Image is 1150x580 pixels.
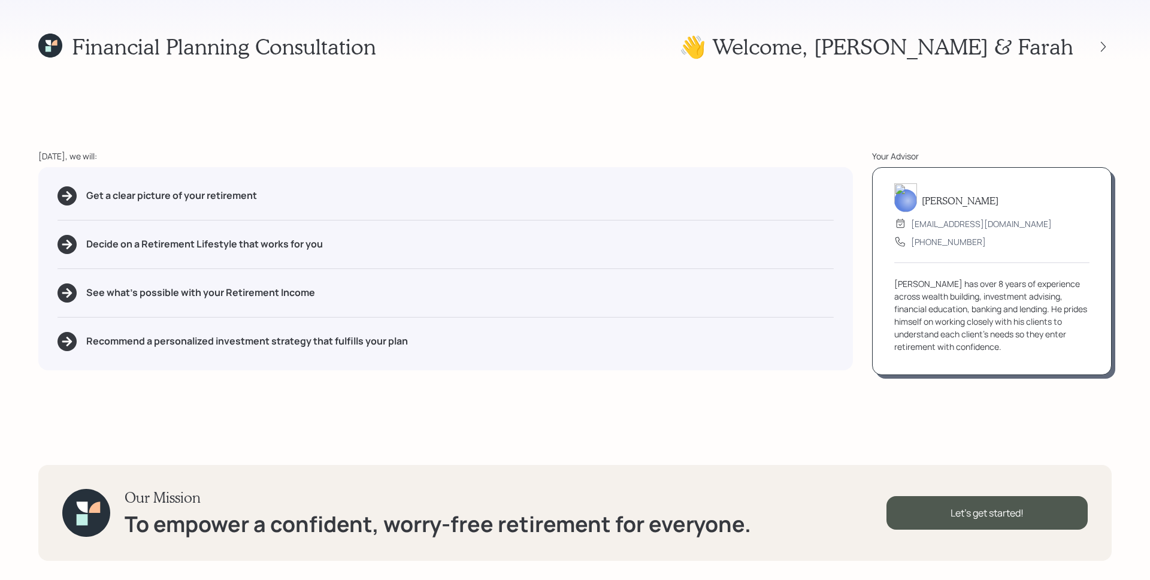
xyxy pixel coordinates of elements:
img: james-distasi-headshot.png [894,183,917,212]
h3: Our Mission [125,489,751,506]
div: [PERSON_NAME] has over 8 years of experience across wealth building, investment advising, financi... [894,277,1090,353]
div: [EMAIL_ADDRESS][DOMAIN_NAME] [911,217,1052,230]
h5: Recommend a personalized investment strategy that fulfills your plan [86,336,408,347]
h5: See what's possible with your Retirement Income [86,287,315,298]
div: Your Advisor [872,150,1112,162]
h5: Get a clear picture of your retirement [86,190,257,201]
div: Let's get started! [886,496,1088,530]
div: [PHONE_NUMBER] [911,235,986,248]
h5: Decide on a Retirement Lifestyle that works for you [86,238,323,250]
div: [DATE], we will: [38,150,853,162]
h1: To empower a confident, worry-free retirement for everyone. [125,511,751,537]
h1: Financial Planning Consultation [72,34,376,59]
h1: 👋 Welcome , [PERSON_NAME] & Farah [679,34,1073,59]
h5: [PERSON_NAME] [922,195,998,206]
